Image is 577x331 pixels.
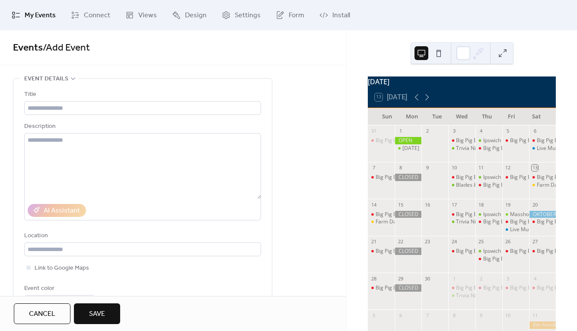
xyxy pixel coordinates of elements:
div: Big Pig BBQ [529,284,556,292]
div: Farm Days at Appleton Farm [529,181,556,189]
div: Big Pig BBQ [376,137,404,144]
div: OPEN [395,137,421,144]
div: Big Pig BBQ [483,218,512,226]
div: Big Pig BBQ [475,181,502,189]
div: 31 [370,128,377,134]
div: 30 [424,275,430,282]
div: Big Pig BBQ [456,174,485,181]
div: 20 [532,201,538,208]
div: Ipswich Homegrown Market [483,174,551,181]
div: 21 [370,239,377,245]
div: Big Pig BBQ [510,218,539,226]
div: 11 [532,312,538,318]
div: [DATE] [402,145,419,152]
div: Big Pig BBQ [448,174,475,181]
div: Big Pig BBQ [448,284,475,292]
div: 26 [505,239,511,245]
div: Big Pig BBQ [502,174,529,181]
div: Big Pig BBQ [368,211,395,218]
span: Event details [24,74,68,84]
div: Live Music: Reach for the Sun [502,226,529,233]
div: 7 [424,312,430,318]
a: Connect [64,3,117,27]
div: Big Pig BBQ [537,218,565,226]
div: Farm Days at Appleton Farm [368,218,395,226]
div: 17 [451,201,457,208]
div: Big Pig BBQ [376,174,404,181]
a: My Events [5,3,62,27]
div: Tue [424,108,449,125]
div: 3 [505,275,511,282]
div: 16 [424,201,430,208]
div: 5 [505,128,511,134]
span: Views [138,10,157,21]
div: Big Pig BBQ [529,218,556,226]
span: Save [89,309,105,319]
div: Big Pig BBQ [368,137,395,144]
div: 8 [451,312,457,318]
div: 24 [451,239,457,245]
div: Event color [24,283,93,294]
div: Big Pig BBQ [537,248,565,255]
div: Big Pig BBQ [475,255,502,263]
div: 5 [370,312,377,318]
div: Fri [499,108,524,125]
div: 6 [397,312,404,318]
div: Big Pig BBQ [448,137,475,144]
div: [DATE] [368,76,556,87]
div: Big Pig BBQ [368,248,395,255]
span: Link to Google Maps [35,263,89,274]
div: 13 [532,165,538,171]
div: Big Pig BBQ [502,137,529,144]
span: My Events [25,10,56,21]
div: OKTOBERFEST [529,211,556,218]
a: Form [269,3,311,27]
div: Blades & Brews Woodcarving Workshop [456,181,552,189]
div: Blades & Brews Woodcarving Workshop [448,181,475,189]
div: 15 [397,201,404,208]
div: 1 [397,128,404,134]
button: Cancel [14,303,70,324]
div: Big Pig BBQ [483,284,512,292]
div: Big Pig BBQ [475,284,502,292]
div: Big Pig BBQ [537,137,565,144]
div: Big Pig BBQ [448,211,475,218]
div: 6 [532,128,538,134]
span: Install [332,10,350,21]
div: CLOSED [395,248,421,255]
div: 11 [478,165,485,171]
div: Farm Days at [GEOGRAPHIC_DATA] [376,218,461,226]
div: 2 [478,275,485,282]
div: Big Pig BBQ [448,248,475,255]
div: Trivia Night [456,145,484,152]
span: Design [185,10,207,21]
div: 25 [478,239,485,245]
div: Big Pig BBQ [483,181,512,189]
span: Form [289,10,304,21]
div: Labor Day [395,145,421,152]
div: 23 [424,239,430,245]
div: Big Pig BBQ [376,284,404,292]
div: Big Pig BBQ [510,248,539,255]
div: Big Pig BBQ [502,218,529,226]
div: Trivia Night [456,218,484,226]
div: CLOSED [395,284,421,292]
div: Sun [375,108,400,125]
a: Install [313,3,357,27]
div: Big Pig BBQ [510,284,539,292]
div: Big Pig BBQ [483,145,512,152]
div: Trivia Night [448,145,475,152]
div: CLOSED [395,174,421,181]
div: Big Pig BBQ [502,284,529,292]
div: 9 [478,312,485,318]
div: Trivia Night [448,218,475,226]
div: Location [24,231,259,241]
div: Ipswich Homegrown Market [483,137,551,144]
div: 18 [478,201,485,208]
div: Wed [449,108,475,125]
div: Description [24,121,259,132]
div: 7 [370,165,377,171]
div: 8th AnniBREWsary Bash! [529,321,556,329]
div: 19 [505,201,511,208]
div: 14 [370,201,377,208]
